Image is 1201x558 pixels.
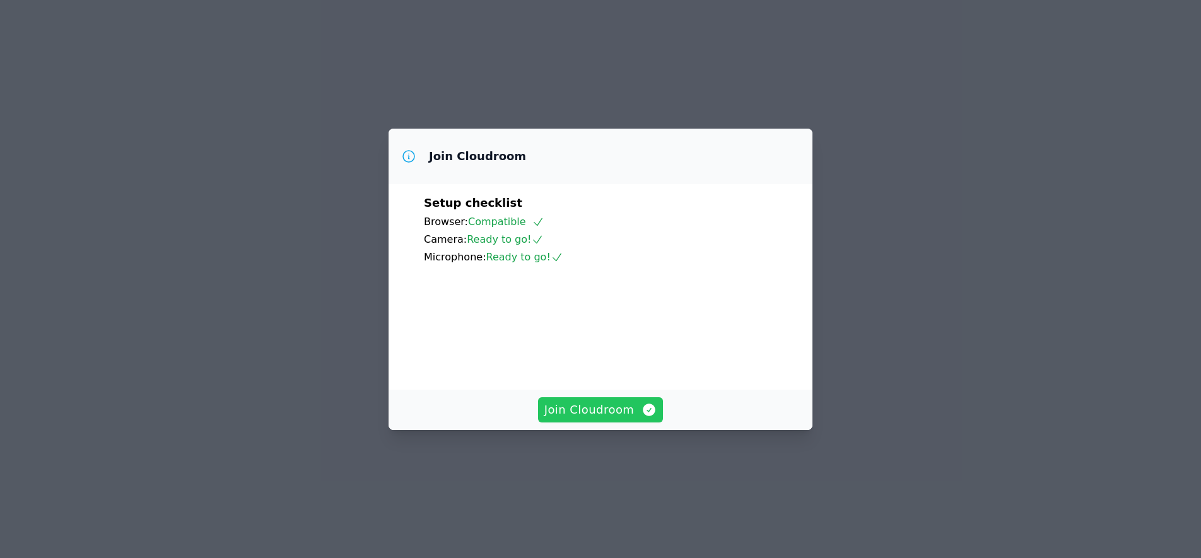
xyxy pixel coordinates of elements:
[468,216,544,228] span: Compatible
[424,216,468,228] span: Browser:
[467,233,544,245] span: Ready to go!
[544,401,657,419] span: Join Cloudroom
[486,251,563,263] span: Ready to go!
[538,397,664,422] button: Join Cloudroom
[424,233,467,245] span: Camera:
[424,196,522,209] span: Setup checklist
[424,251,486,263] span: Microphone:
[429,149,526,164] h3: Join Cloudroom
